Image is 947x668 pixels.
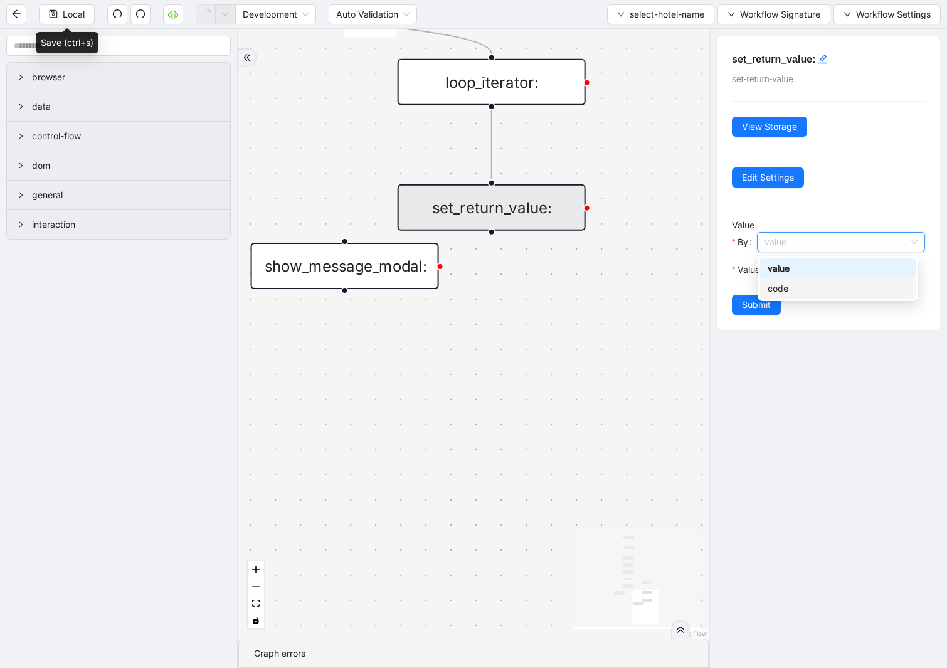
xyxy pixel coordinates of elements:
span: Submit [742,298,771,312]
span: undo [112,9,122,19]
span: Value [738,263,760,277]
span: arrow-left [11,9,21,19]
span: Workflow Signature [740,8,820,21]
span: down [617,11,625,18]
button: downselect-hotel-name [607,4,714,24]
button: redo [130,4,151,24]
button: Submit [732,295,781,315]
span: right [17,221,24,228]
span: double-right [243,53,251,62]
span: browser [32,70,220,84]
span: loading [200,8,211,19]
div: set_return_value:plus-circle [398,184,586,231]
div: value [768,262,908,275]
span: Workflow Settings [856,8,931,21]
a: React Flow attribution [674,630,707,637]
div: data [7,92,230,121]
button: arrow-left [6,4,26,24]
span: interaction [32,218,220,231]
div: Save (ctrl+s) [36,32,98,53]
span: plus-circle [329,308,361,339]
div: Graph errors [254,647,693,660]
span: Development [243,5,309,24]
button: View Storage [732,117,807,137]
span: plus-circle [476,250,507,281]
span: down [844,11,851,18]
div: browser [7,63,230,92]
button: cloud-server [163,4,183,24]
div: set_return_value: [398,184,586,231]
span: select-hotel-name [630,8,704,21]
span: redo [135,9,145,19]
span: value [764,233,918,252]
button: toggle interactivity [248,612,264,629]
button: downWorkflow Settings [833,4,941,24]
span: set-return-value [732,74,793,84]
span: Local [63,8,85,21]
span: general [32,188,220,202]
span: By [738,235,748,249]
label: Value [732,220,754,230]
span: control-flow [32,129,220,143]
span: right [17,162,24,169]
span: Auto Validation [336,5,410,24]
button: zoom in [248,561,264,578]
div: loop_iterator: [398,59,586,105]
div: interaction [7,210,230,239]
div: value [760,258,916,278]
div: show_message_modal: [251,243,439,289]
span: down [727,11,735,18]
button: zoom out [248,578,264,595]
button: undo [107,4,127,24]
span: save [49,9,58,18]
button: downWorkflow Signature [717,4,830,24]
span: Edit Settings [742,171,794,184]
div: general [7,181,230,209]
span: right [17,103,24,110]
span: View Storage [742,120,797,134]
span: edit [818,54,828,64]
button: Edit Settings [732,167,804,188]
div: show_message_modal:plus-circle [251,243,439,289]
button: saveLocal [39,4,95,24]
span: dom [32,159,220,172]
span: data [32,100,220,114]
div: control-flow [7,122,230,151]
button: down [215,4,235,24]
div: dom [7,151,230,180]
span: cloud-server [168,9,178,19]
h5: set_return_value: [732,51,925,67]
span: right [17,132,24,140]
span: down [221,11,229,18]
div: click to edit id [818,51,828,66]
span: double-right [676,625,685,634]
div: code [768,282,908,295]
button: fit view [248,595,264,612]
span: right [17,191,24,199]
div: code [760,278,916,299]
span: right [17,73,24,81]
